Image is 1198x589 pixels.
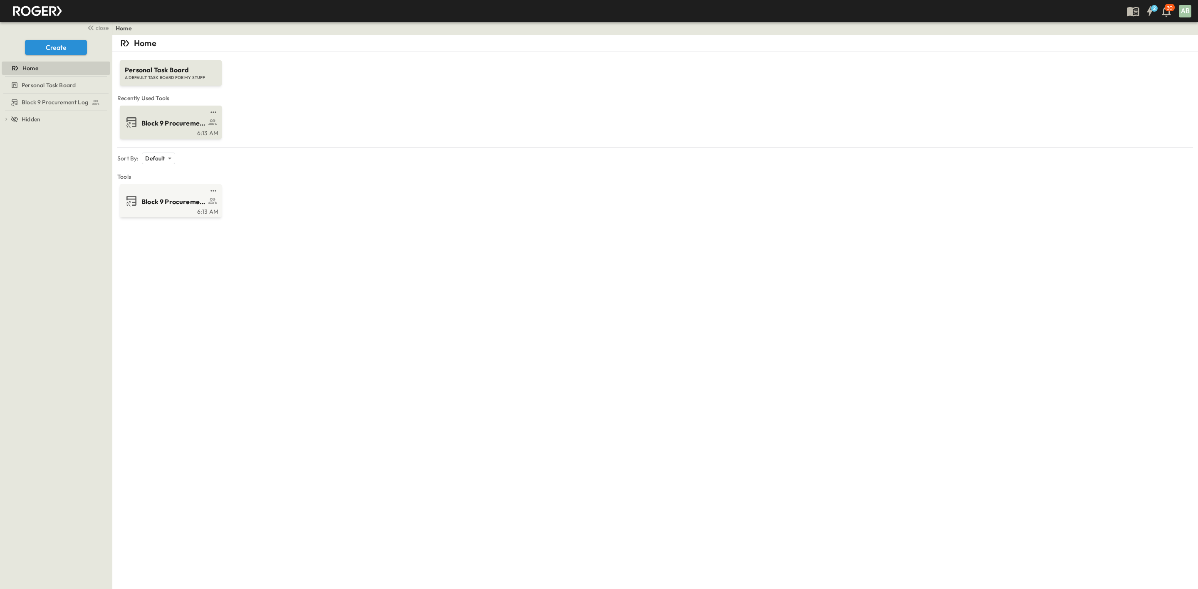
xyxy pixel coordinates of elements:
[2,62,109,74] a: Home
[1178,4,1192,18] button: AB
[116,24,137,32] nav: breadcrumbs
[84,22,110,33] button: close
[134,37,156,49] p: Home
[22,98,88,106] span: Block 9 Procurement Log
[22,81,76,89] span: Personal Task Board
[2,79,109,91] a: Personal Task Board
[121,129,218,136] a: 6:13 AM
[116,24,132,32] a: Home
[142,153,175,164] div: Default
[25,40,87,55] button: Create
[141,197,206,207] span: Block 9 Procurement Log
[125,65,217,75] span: Personal Task Board
[2,96,109,108] a: Block 9 Procurement Log
[145,154,165,163] p: Default
[121,207,218,214] a: 6:13 AM
[22,115,40,123] span: Hidden
[121,116,218,129] a: Block 9 Procurement Log
[1141,4,1158,19] button: 2
[117,173,1193,181] span: Tools
[208,107,218,117] button: test
[1153,5,1156,12] h6: 2
[2,79,110,92] div: Personal Task Boardtest
[119,52,223,86] a: Personal Task BoardA DEFAULT TASK BOARD FOR MY STUFF
[141,118,206,128] span: Block 9 Procurement Log
[117,94,1193,102] span: Recently Used Tools
[121,194,218,207] a: Block 9 Procurement Log
[208,186,218,196] button: test
[96,24,109,32] span: close
[117,154,139,163] p: Sort By:
[1167,5,1173,11] p: 30
[22,64,38,72] span: Home
[125,75,217,81] span: A DEFAULT TASK BOARD FOR MY STUFF
[1179,5,1191,17] div: AB
[2,96,110,109] div: Block 9 Procurement Logtest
